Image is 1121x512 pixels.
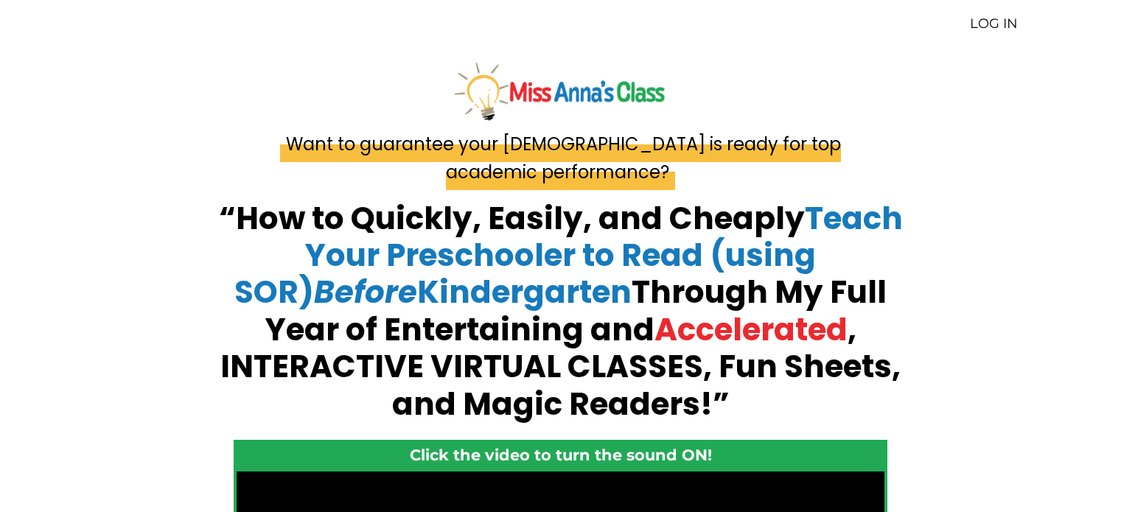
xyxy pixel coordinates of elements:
span: Accelerated [654,308,848,351]
a: LOG IN [970,15,1018,32]
strong: “How to Quickly, Easily, and Cheaply Through My Full Year of Entertaining and , INTERACTIVE VIRTU... [219,197,903,426]
strong: Click the video to turn the sound ON! [410,446,712,464]
span: Teach Your Preschooler to Read (using SOR) Kindergarten [234,197,903,315]
em: Before [314,270,417,314]
span: Want to guarantee your [DEMOGRAPHIC_DATA] is ready for top academic performance? [280,126,841,190]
